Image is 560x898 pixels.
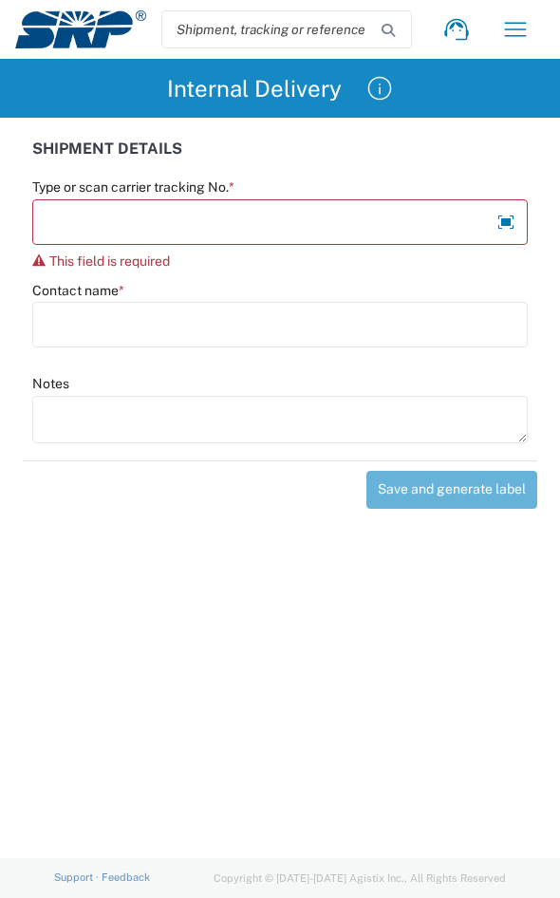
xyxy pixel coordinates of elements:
[32,140,528,178] div: SHIPMENT DETAILS
[167,75,342,102] h2: Internal Delivery
[162,11,383,47] input: Shipment, tracking or reference number
[32,178,234,196] label: Type or scan carrier tracking No.
[32,375,69,392] label: Notes
[32,282,124,299] label: Contact name
[15,10,146,48] img: srp
[49,253,170,269] span: This field is required
[54,871,102,883] a: Support
[102,871,150,883] a: Feedback
[214,870,506,887] span: Copyright © [DATE]-[DATE] Agistix Inc., All Rights Reserved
